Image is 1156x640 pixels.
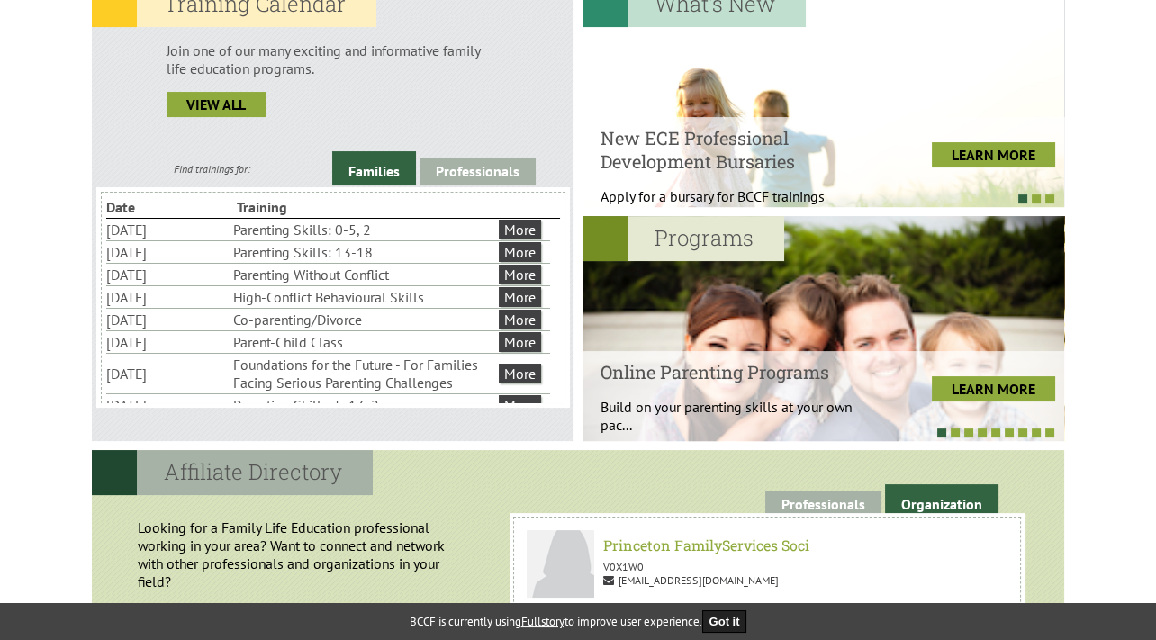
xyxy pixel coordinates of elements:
[233,286,495,308] li: High-Conflict Behavioural Skills
[603,573,779,587] span: [EMAIL_ADDRESS][DOMAIN_NAME]
[601,360,870,383] h4: Online Parenting Programs
[106,196,233,218] li: Date
[702,610,747,633] button: Got it
[527,530,594,598] img: Princeton FamilyServices Soci Jenny Pedwell
[932,142,1055,167] a: LEARN MORE
[932,376,1055,401] a: LEARN MORE
[601,187,870,223] p: Apply for a bursary for BCCF trainings West...
[499,364,541,383] a: More
[167,92,266,117] a: view all
[233,219,495,240] li: Parenting Skills: 0-5, 2
[601,398,870,434] p: Build on your parenting skills at your own pac...
[420,158,536,185] a: Professionals
[521,614,564,629] a: Fullstory
[233,309,495,330] li: Co-parenting/Divorce
[233,264,495,285] li: Parenting Without Conflict
[765,491,881,518] a: Professionals
[92,450,373,495] h2: Affiliate Directory
[167,41,499,77] p: Join one of our many exciting and informative family life education programs.
[499,220,541,239] a: More
[233,354,495,393] li: Foundations for the Future - For Families Facing Serious Parenting Challenges
[237,196,364,218] li: Training
[92,162,332,176] div: Find trainings for:
[527,560,1007,573] p: V0X1W0
[106,219,230,240] li: [DATE]
[106,286,230,308] li: [DATE]
[499,242,541,262] a: More
[499,265,541,284] a: More
[499,332,541,352] a: More
[106,264,230,285] li: [DATE]
[499,395,541,415] a: More
[106,241,230,263] li: [DATE]
[106,331,230,353] li: [DATE]
[233,241,495,263] li: Parenting Skills: 13-18
[106,394,230,416] li: [DATE]
[233,394,495,416] li: Parenting Skills: 5-13, 2
[106,309,230,330] li: [DATE]
[102,509,501,599] p: Looking for a Family Life Education professional working in your area? Want to connect and networ...
[518,521,1016,616] a: Princeton FamilyServices Soci Jenny Pedwell Princeton FamilyServices Soci V0X1W0 [EMAIL_ADDRESS][...
[233,331,495,353] li: Parent-Child Class
[499,287,541,307] a: More
[532,536,1001,554] h6: Princeton FamilyServices Soci
[106,363,230,384] li: [DATE]
[601,126,870,173] h4: New ECE Professional Development Bursaries
[499,310,541,329] a: More
[583,216,784,261] h2: Programs
[885,484,998,518] a: Organization
[332,151,416,185] a: Families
